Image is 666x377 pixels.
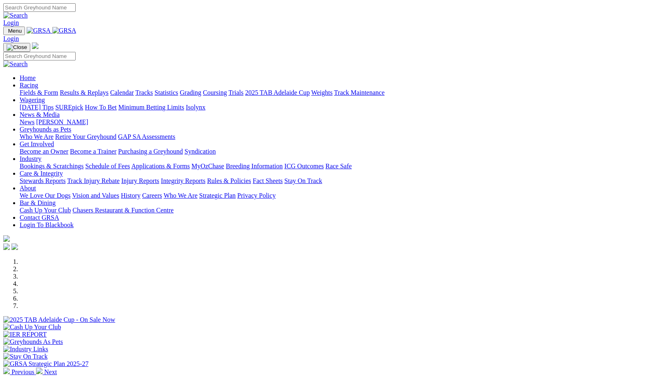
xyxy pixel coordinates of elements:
[20,214,59,221] a: Contact GRSA
[253,177,283,184] a: Fact Sheets
[36,368,57,375] a: Next
[121,177,159,184] a: Injury Reports
[3,27,25,35] button: Toggle navigation
[20,89,663,96] div: Racing
[3,243,10,250] img: facebook.svg
[191,163,224,170] a: MyOzChase
[20,96,45,103] a: Wagering
[3,60,28,68] img: Search
[3,368,10,374] img: chevron-left-pager-white.svg
[20,177,663,185] div: Care & Integrity
[85,163,130,170] a: Schedule of Fees
[3,323,61,331] img: Cash Up Your Club
[8,28,22,34] span: Menu
[3,316,115,323] img: 2025 TAB Adelaide Cup - On Sale Now
[55,133,117,140] a: Retire Your Greyhound
[284,177,322,184] a: Stay On Track
[199,192,236,199] a: Strategic Plan
[7,44,27,51] img: Close
[118,148,183,155] a: Purchasing a Greyhound
[155,89,178,96] a: Statistics
[20,207,71,214] a: Cash Up Your Club
[3,52,76,60] input: Search
[72,192,119,199] a: Vision and Values
[142,192,162,199] a: Careers
[3,19,19,26] a: Login
[20,199,56,206] a: Bar & Dining
[118,104,184,111] a: Minimum Betting Limits
[20,74,36,81] a: Home
[161,177,205,184] a: Integrity Reports
[11,368,34,375] span: Previous
[237,192,276,199] a: Privacy Policy
[27,27,51,34] img: GRSA
[20,170,63,177] a: Care & Integrity
[110,89,134,96] a: Calendar
[3,235,10,242] img: logo-grsa-white.png
[284,163,324,170] a: ICG Outcomes
[85,104,117,111] a: How To Bet
[228,89,243,96] a: Trials
[20,104,663,111] div: Wagering
[20,133,663,141] div: Greyhounds as Pets
[20,148,68,155] a: Become an Owner
[334,89,385,96] a: Track Maintenance
[3,368,36,375] a: Previous
[60,89,108,96] a: Results & Replays
[20,104,54,111] a: [DATE] Tips
[70,148,117,155] a: Become a Trainer
[226,163,283,170] a: Breeding Information
[20,148,663,155] div: Get Involved
[20,118,34,125] a: News
[3,338,63,346] img: Greyhounds As Pets
[3,360,88,368] img: GRSA Strategic Plan 2025-27
[3,346,48,353] img: Industry Links
[180,89,201,96] a: Grading
[121,192,140,199] a: History
[52,27,76,34] img: GRSA
[20,177,65,184] a: Stewards Reports
[131,163,190,170] a: Applications & Forms
[36,368,43,374] img: chevron-right-pager-white.svg
[3,353,47,360] img: Stay On Track
[67,177,119,184] a: Track Injury Rebate
[20,163,663,170] div: Industry
[20,133,54,140] a: Who We Are
[3,3,76,12] input: Search
[20,126,71,133] a: Greyhounds as Pets
[3,12,28,19] img: Search
[72,207,173,214] a: Chasers Restaurant & Function Centre
[3,43,30,52] button: Toggle navigation
[20,89,58,96] a: Fields & Form
[311,89,333,96] a: Weights
[118,133,175,140] a: GAP SA Assessments
[20,192,663,199] div: About
[20,221,74,228] a: Login To Blackbook
[184,148,216,155] a: Syndication
[325,163,351,170] a: Race Safe
[20,82,38,89] a: Racing
[186,104,205,111] a: Isolynx
[44,368,57,375] span: Next
[11,243,18,250] img: twitter.svg
[20,163,83,170] a: Bookings & Scratchings
[20,192,70,199] a: We Love Our Dogs
[245,89,310,96] a: 2025 TAB Adelaide Cup
[20,155,41,162] a: Industry
[207,177,251,184] a: Rules & Policies
[135,89,153,96] a: Tracks
[3,331,47,338] img: IER REPORT
[3,35,19,42] a: Login
[36,118,88,125] a: [PERSON_NAME]
[20,141,54,147] a: Get Involved
[20,207,663,214] div: Bar & Dining
[55,104,83,111] a: SUREpick
[32,42,38,49] img: logo-grsa-white.png
[20,118,663,126] div: News & Media
[203,89,227,96] a: Coursing
[20,111,60,118] a: News & Media
[164,192,198,199] a: Who We Are
[20,185,36,192] a: About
